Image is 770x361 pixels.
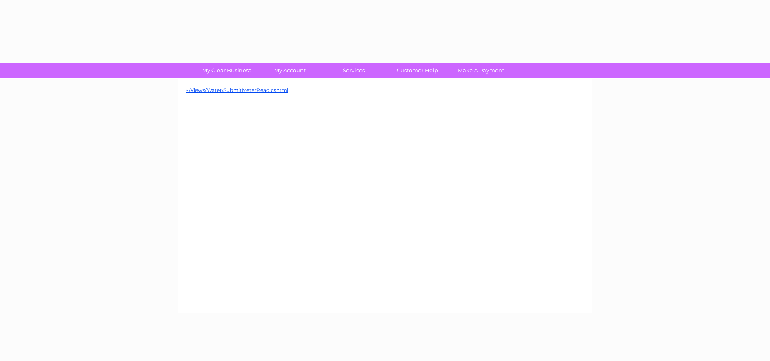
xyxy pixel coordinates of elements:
a: ~/Views/Water/SubmitMeterRead.cshtml [186,87,288,93]
a: My Account [256,63,325,78]
a: Make A Payment [447,63,516,78]
a: Customer Help [383,63,452,78]
a: My Clear Business [192,63,261,78]
a: Services [319,63,388,78]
